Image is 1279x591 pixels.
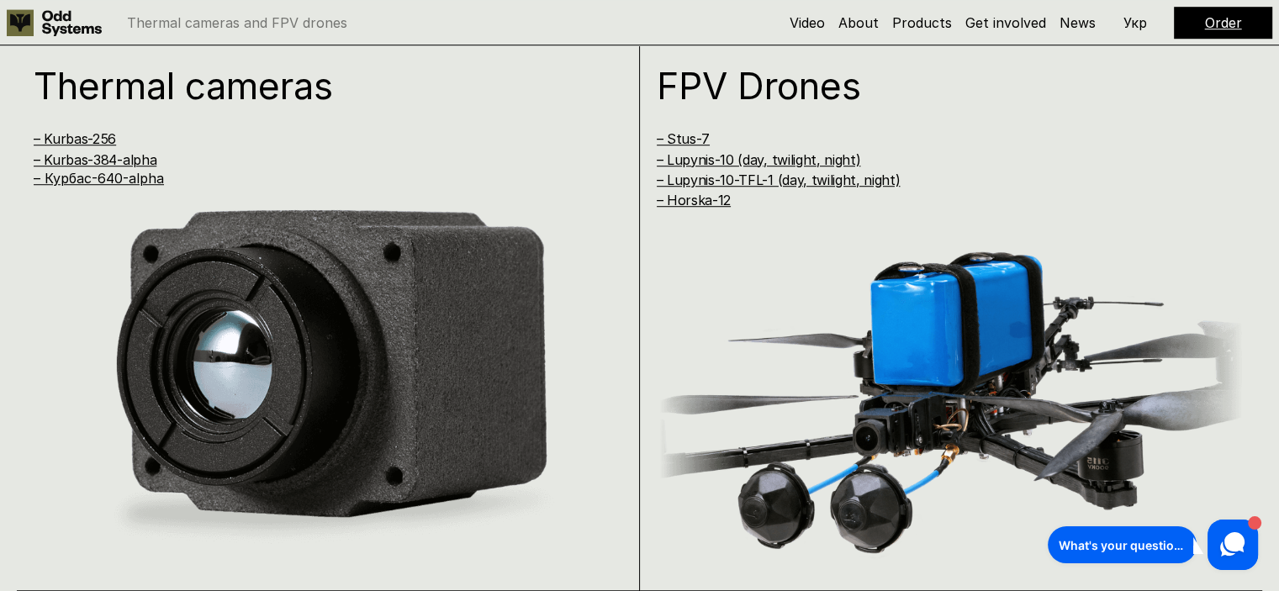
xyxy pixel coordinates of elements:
a: Get involved [965,14,1046,31]
a: – Lupynis-10 (day, twilight, night) [657,151,861,168]
a: – Курбас-640-alpha [34,170,164,187]
iframe: HelpCrunch [1044,515,1262,574]
a: Order [1205,14,1242,31]
h1: FPV Drones [657,67,1210,104]
a: – Stus-7 [657,130,710,147]
a: – Horska-12 [657,192,731,208]
a: Products [892,14,952,31]
a: – Kurbas-256 [34,130,116,147]
a: Video [790,14,825,31]
p: Thermal cameras and FPV drones [127,16,347,29]
a: – Kurbas-384-alpha [34,151,156,168]
a: – Lupynis-10-TFL-1 (day, twilight, night) [657,171,901,188]
h1: Thermal cameras [34,67,587,104]
a: About [838,14,879,31]
a: News [1060,14,1096,31]
p: Укр [1123,16,1147,29]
